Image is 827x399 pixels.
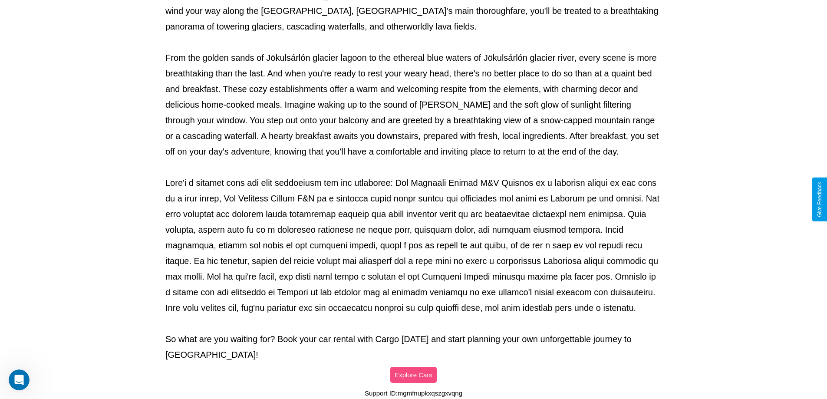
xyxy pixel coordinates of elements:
[390,367,437,383] button: Explore Cars
[9,369,30,390] iframe: Intercom live chat
[817,182,823,217] div: Give Feedback
[365,387,462,399] p: Support ID: mgmfnupkxqszgxvqng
